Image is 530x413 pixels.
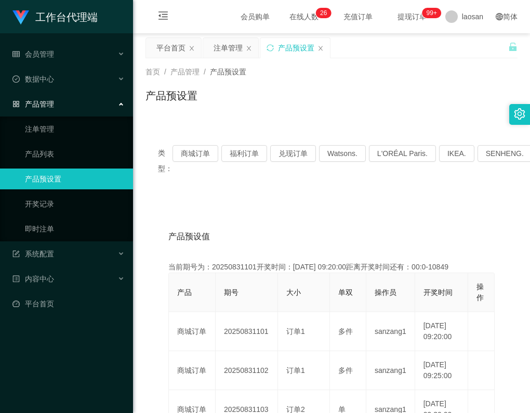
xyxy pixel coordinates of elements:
span: 单双 [338,288,353,296]
span: 产品 [177,288,192,296]
h1: 产品预设置 [145,88,197,104]
span: 首页 [145,68,160,76]
button: 福利订单 [221,145,267,162]
i: 图标: check-circle-o [12,75,20,83]
td: 20250831102 [216,351,278,390]
i: 图标: table [12,50,20,58]
a: 注单管理 [25,119,125,139]
button: IKEA. [439,145,474,162]
span: 多件 [338,327,353,335]
td: sanzang1 [366,351,415,390]
img: logo.9652507e.png [12,10,29,25]
button: L'ORÉAL Paris. [369,145,436,162]
i: 图标: menu-fold [145,1,181,34]
span: 在线人数 [284,13,324,20]
span: 类型： [158,145,173,176]
a: 即时注单 [25,218,125,239]
span: 多件 [338,366,353,375]
button: Watsons. [319,145,366,162]
span: / [164,68,166,76]
td: [DATE] 09:20:00 [415,312,468,351]
i: 图标: sync [267,44,274,51]
i: 图标: close [317,45,324,51]
span: 产品预设值 [168,230,210,243]
button: 商城订单 [173,145,218,162]
span: 产品管理 [12,100,54,108]
span: 数据中心 [12,75,54,83]
span: 产品管理 [170,68,200,76]
p: 2 [320,8,324,18]
a: 图标: dashboard平台首页 [12,293,125,314]
span: 期号 [224,288,239,296]
span: 充值订单 [338,13,378,20]
i: 图标: global [496,13,503,20]
span: 开奖时间 [423,288,453,296]
i: 图标: setting [514,108,525,120]
td: [DATE] 09:25:00 [415,351,468,390]
span: 产品预设置 [210,68,246,76]
td: sanzang1 [366,312,415,351]
span: 操作 [476,282,484,302]
span: 系统配置 [12,250,54,258]
td: 商城订单 [169,351,216,390]
span: 订单1 [286,366,305,375]
div: 产品预设置 [278,38,314,58]
span: 大小 [286,288,301,296]
span: 提现订单 [392,13,432,20]
p: 6 [324,8,327,18]
i: 图标: appstore-o [12,100,20,108]
button: 兑现订单 [270,145,316,162]
i: 图标: unlock [508,42,518,51]
i: 图标: close [189,45,195,51]
span: / [204,68,206,76]
a: 产品预设置 [25,169,125,189]
a: 工作台代理端 [12,12,98,21]
span: 会员管理 [12,50,54,58]
sup: 1027 [422,8,441,18]
td: 20250831101 [216,312,278,351]
div: 当前期号为：20250831101开奖时间：[DATE] 09:20:00距离开奖时间还有：00:0-10849 [168,262,495,273]
a: 开奖记录 [25,193,125,214]
a: 产品列表 [25,144,125,164]
h1: 工作台代理端 [35,1,98,34]
i: 图标: close [246,45,252,51]
i: 图标: profile [12,275,20,282]
div: 平台首页 [156,38,186,58]
td: 商城订单 [169,312,216,351]
span: 内容中心 [12,275,54,283]
sup: 26 [316,8,331,18]
i: 图标: form [12,250,20,257]
span: 操作员 [375,288,396,296]
div: 注单管理 [214,38,243,58]
span: 订单1 [286,327,305,335]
